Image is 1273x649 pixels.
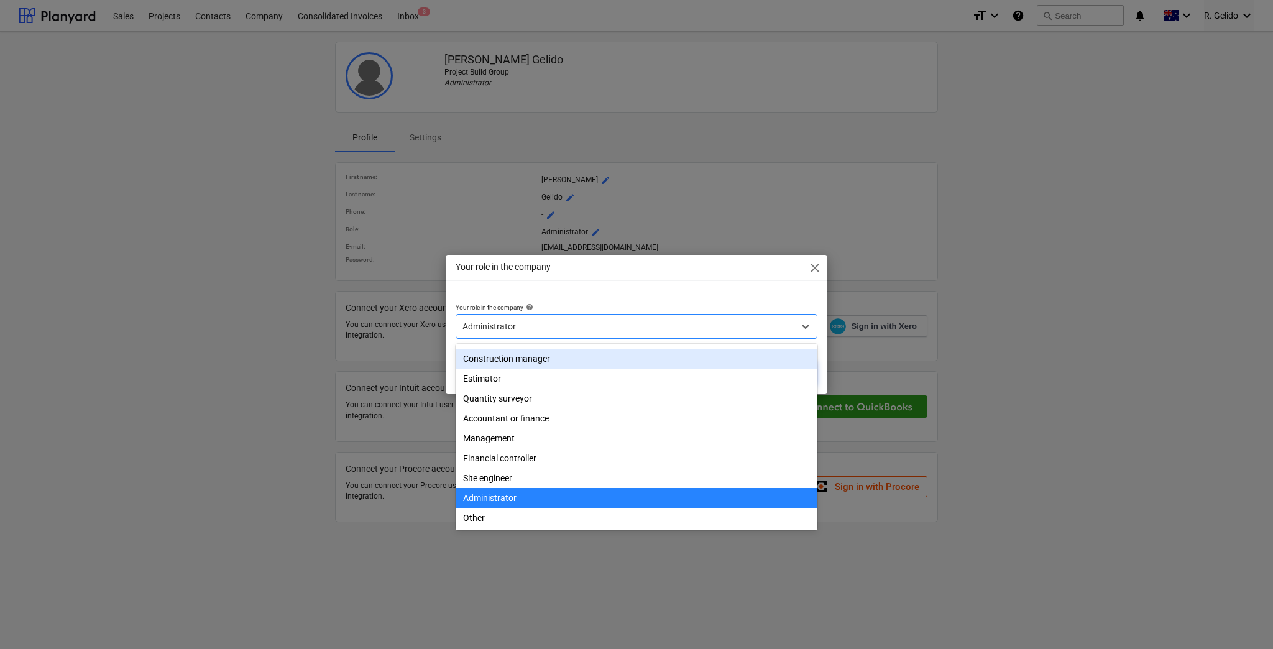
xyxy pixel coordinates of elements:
[456,448,817,468] div: Financial controller
[456,369,817,389] div: Estimator
[456,408,817,428] div: Accountant or finance
[456,468,817,488] div: Site engineer
[456,508,817,528] div: Other
[456,303,817,311] div: Your role in the company
[807,260,822,275] span: close
[456,428,817,448] div: Management
[1211,589,1273,649] iframe: Chat Widget
[523,303,533,311] span: help
[456,488,817,508] div: Administrator
[456,349,817,369] div: Construction manager
[456,389,817,408] div: Quantity surveyor
[456,260,551,274] p: Your role in the company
